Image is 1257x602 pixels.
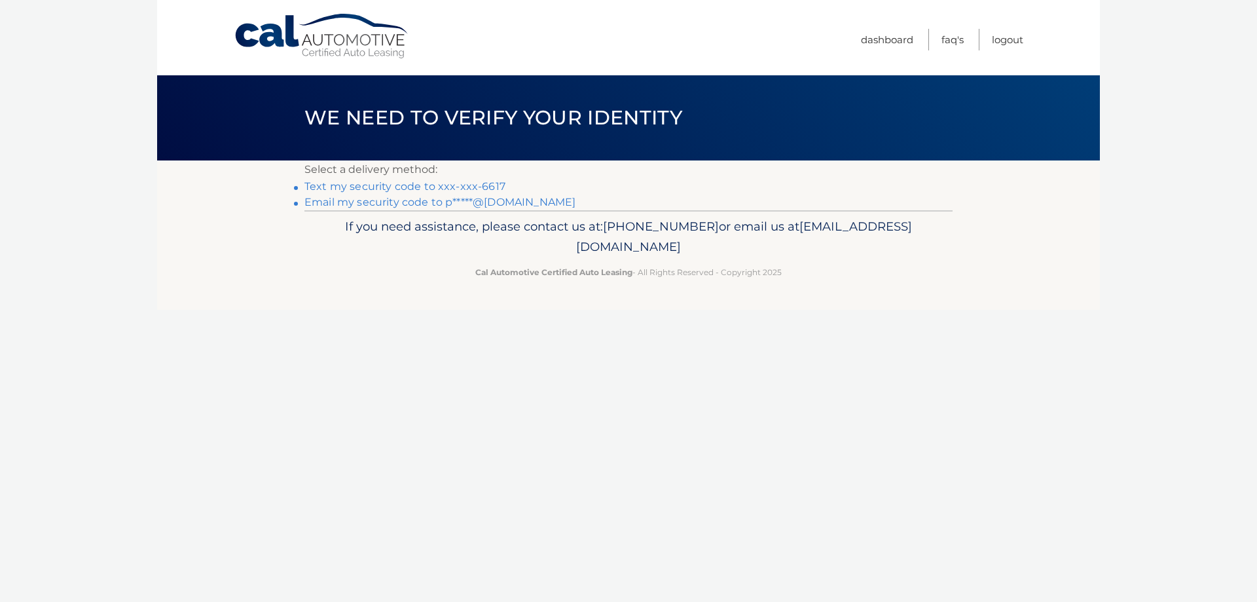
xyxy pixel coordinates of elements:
p: - All Rights Reserved - Copyright 2025 [313,265,944,279]
a: Dashboard [861,29,913,50]
p: If you need assistance, please contact us at: or email us at [313,216,944,258]
p: Select a delivery method: [304,160,953,179]
a: Logout [992,29,1023,50]
strong: Cal Automotive Certified Auto Leasing [475,267,632,277]
a: Text my security code to xxx-xxx-6617 [304,180,505,193]
a: Email my security code to p*****@[DOMAIN_NAME] [304,196,575,208]
a: Cal Automotive [234,13,410,60]
a: FAQ's [941,29,964,50]
span: We need to verify your identity [304,105,682,130]
span: [PHONE_NUMBER] [603,219,719,234]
